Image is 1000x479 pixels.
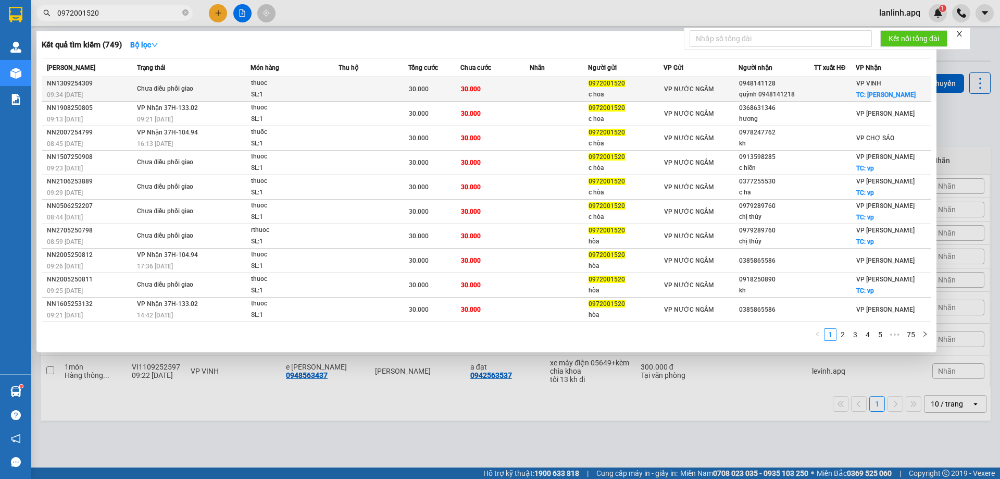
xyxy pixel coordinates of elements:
div: c hòa [589,138,663,149]
div: kh [739,285,814,296]
div: hương [739,114,814,125]
span: 30.000 [461,183,481,191]
div: 0913598285 [739,152,814,163]
div: c hoa [589,114,663,125]
img: warehouse-icon [10,68,21,79]
li: 3 [849,328,861,341]
span: 17:36 [DATE] [137,263,173,270]
span: VP [PERSON_NAME] [856,202,915,210]
li: 2 [836,328,849,341]
button: Bộ lọcdown [122,36,167,53]
div: SL: 1 [251,285,329,297]
div: c hòa [589,212,663,223]
span: 08:45 [DATE] [47,140,83,148]
span: VP NƯỚC NGẦM [664,159,714,166]
sup: 1 [20,385,23,388]
span: 30.000 [409,159,429,166]
span: VP VINH [856,80,881,87]
div: thuốc [251,127,329,138]
span: 0972001520 [589,251,625,259]
span: VP Nhận 37H-133.02 [137,300,198,308]
span: down [151,41,158,48]
span: close [956,30,963,38]
span: TT xuất HĐ [814,64,846,71]
span: VP Nhận 37H-104.94 [137,251,198,259]
span: TC: vp [856,214,874,221]
li: Next 5 Pages [886,328,903,341]
span: 30.000 [461,232,481,240]
div: thuoc [251,102,329,114]
div: NN2007254799 [47,127,134,138]
span: VP Nhận 37H-133.02 [137,104,198,112]
span: 30.000 [461,281,481,289]
span: 08:44 [DATE] [47,214,83,221]
h3: Kết quả tìm kiếm ( 749 ) [42,40,122,51]
span: 09:21 [DATE] [47,312,83,319]
a: 1 [824,329,836,340]
span: 09:23 [DATE] [47,165,83,172]
div: SL: 1 [251,236,329,248]
div: Chưa điều phối giao [137,157,215,168]
div: c hiền [739,163,814,174]
span: 30.000 [409,257,429,264]
img: warehouse-icon [10,386,21,397]
div: quỳnh 0948141218 [739,89,814,100]
span: 0972001520 [589,104,625,112]
div: chị thủy [739,212,814,223]
span: left [815,331,821,337]
span: 0972001520 [589,202,625,210]
span: 09:34 [DATE] [47,91,83,99]
div: NN1908250805 [47,103,134,114]
span: VP CHỢ SÁO [856,134,894,142]
div: c ha [739,187,814,198]
div: NN1309254309 [47,78,134,89]
span: VP Gửi [664,64,683,71]
span: 30.000 [409,232,429,240]
span: VP [PERSON_NAME] [856,110,915,117]
span: Nhãn [530,64,545,71]
a: 2 [837,329,848,340]
span: 30.000 [409,208,429,215]
span: Chưa cước [460,64,491,71]
span: ••• [886,328,903,341]
span: 30.000 [409,134,429,142]
span: VP NƯỚC NGẦM [664,232,714,240]
div: thuoc [251,176,329,187]
span: right [922,331,928,337]
div: hòa [589,285,663,296]
span: VP NƯỚC NGẦM [664,208,714,215]
div: thuoc [251,78,329,89]
div: NN2005250812 [47,250,134,261]
img: solution-icon [10,94,21,105]
span: 30.000 [461,110,481,117]
div: thuoc [251,151,329,163]
span: TC: vp [856,287,874,294]
span: 09:26 [DATE] [47,263,83,270]
div: 0979289760 [739,201,814,212]
button: right [919,328,931,341]
span: 0972001520 [589,129,625,136]
div: SL: 1 [251,310,329,321]
div: c hòa [589,163,663,174]
span: 0972001520 [589,276,625,283]
div: Chưa điều phối giao [137,206,215,217]
div: c hoa [589,89,663,100]
span: TC: vp [856,189,874,196]
span: Món hàng [251,64,279,71]
span: Thu hộ [339,64,358,71]
span: message [11,457,21,467]
input: Nhập số tổng đài [690,30,872,47]
span: question-circle [11,410,21,420]
div: 0918250890 [739,274,814,285]
span: 30.000 [461,85,481,93]
div: thuoc [251,298,329,310]
span: 30.000 [461,306,481,313]
li: 1 [824,328,836,341]
span: 0972001520 [589,227,625,234]
div: 0368631346 [739,103,814,114]
span: 09:21 [DATE] [137,116,173,123]
div: 0979289760 [739,225,814,236]
div: Chưa điều phối giao [137,230,215,242]
span: Tổng cước [408,64,438,71]
input: Tìm tên, số ĐT hoặc mã đơn [57,7,180,19]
